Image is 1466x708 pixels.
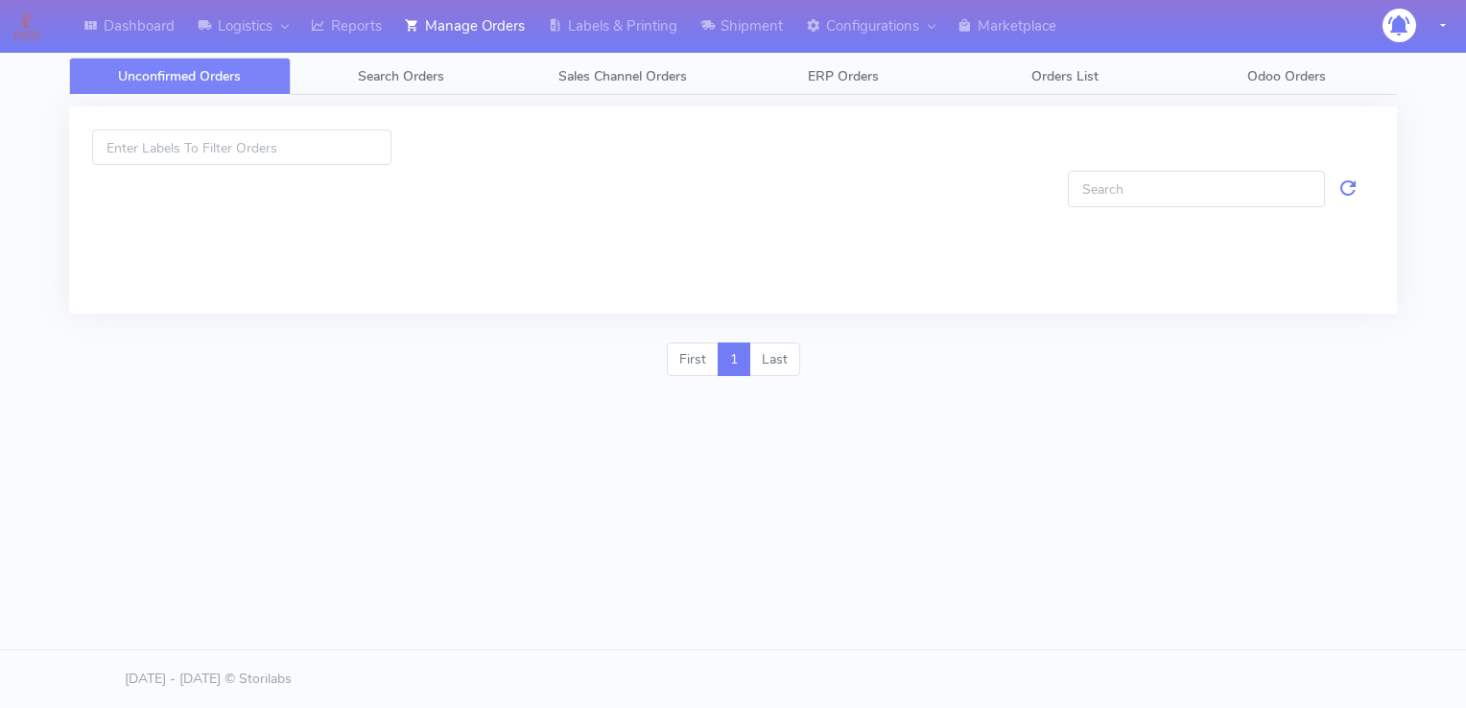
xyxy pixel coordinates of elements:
span: ERP Orders [808,67,879,85]
ul: Tabs [69,58,1397,95]
input: Search [1068,171,1325,206]
span: Sales Channel Orders [558,67,687,85]
a: 1 [718,342,750,377]
span: Unconfirmed Orders [118,67,241,85]
span: Odoo Orders [1247,67,1326,85]
span: Search Orders [358,67,444,85]
span: Orders List [1031,67,1099,85]
input: Enter Labels To Filter Orders [92,130,391,165]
